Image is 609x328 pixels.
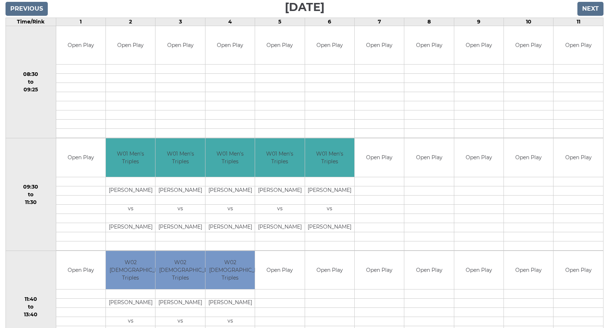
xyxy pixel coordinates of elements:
td: vs [305,204,354,214]
td: [PERSON_NAME] [155,186,205,195]
td: Open Play [56,251,105,289]
td: Open Play [205,26,255,65]
td: Open Play [355,138,404,177]
td: 09:30 to 11:30 [6,138,56,251]
input: Next [577,2,603,16]
td: [PERSON_NAME] [255,186,304,195]
td: Open Play [404,138,454,177]
td: Open Play [554,251,603,289]
td: vs [205,317,255,326]
td: Open Play [305,26,354,65]
td: W01 Men's Triples [255,138,304,177]
td: vs [106,204,155,214]
td: 2 [106,18,155,26]
td: Open Play [255,251,304,289]
td: [PERSON_NAME] [305,223,354,232]
td: 7 [354,18,404,26]
td: Open Play [554,138,603,177]
td: Open Play [554,26,603,65]
td: Open Play [504,26,553,65]
td: Open Play [504,138,553,177]
td: 5 [255,18,305,26]
td: Open Play [355,251,404,289]
td: [PERSON_NAME] [155,299,205,308]
td: Open Play [454,138,504,177]
td: vs [155,204,205,214]
td: W02 [DEMOGRAPHIC_DATA] Triples [106,251,155,289]
td: [PERSON_NAME] [106,299,155,308]
td: Open Play [56,26,105,65]
td: 1 [56,18,105,26]
td: 6 [305,18,354,26]
td: Open Play [56,138,105,177]
td: [PERSON_NAME] [205,299,255,308]
td: Time/Rink [6,18,56,26]
td: vs [155,317,205,326]
td: Open Play [454,251,504,289]
td: vs [255,204,304,214]
td: W02 [DEMOGRAPHIC_DATA] Triples [205,251,255,289]
td: [PERSON_NAME] [255,223,304,232]
td: Open Play [355,26,404,65]
input: Previous [6,2,48,16]
td: Open Play [404,251,454,289]
td: W01 Men's Triples [155,138,205,177]
td: Open Play [106,26,155,65]
td: [PERSON_NAME] [205,223,255,232]
td: [PERSON_NAME] [155,223,205,232]
td: [PERSON_NAME] [205,186,255,195]
td: vs [205,204,255,214]
td: Open Play [305,251,354,289]
td: 8 [404,18,454,26]
td: 11 [554,18,603,26]
td: vs [106,317,155,326]
td: 08:30 to 09:25 [6,26,56,138]
td: Open Play [155,26,205,65]
td: W02 [DEMOGRAPHIC_DATA] Triples [155,251,205,289]
td: [PERSON_NAME] [106,223,155,232]
td: W01 Men's Triples [305,138,354,177]
td: Open Play [255,26,304,65]
td: Open Play [504,251,553,289]
td: [PERSON_NAME] [305,186,354,195]
td: 4 [205,18,255,26]
td: Open Play [454,26,504,65]
td: W01 Men's Triples [106,138,155,177]
td: 10 [504,18,554,26]
td: W01 Men's Triples [205,138,255,177]
td: 9 [454,18,504,26]
td: 3 [155,18,205,26]
td: [PERSON_NAME] [106,186,155,195]
td: Open Play [404,26,454,65]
